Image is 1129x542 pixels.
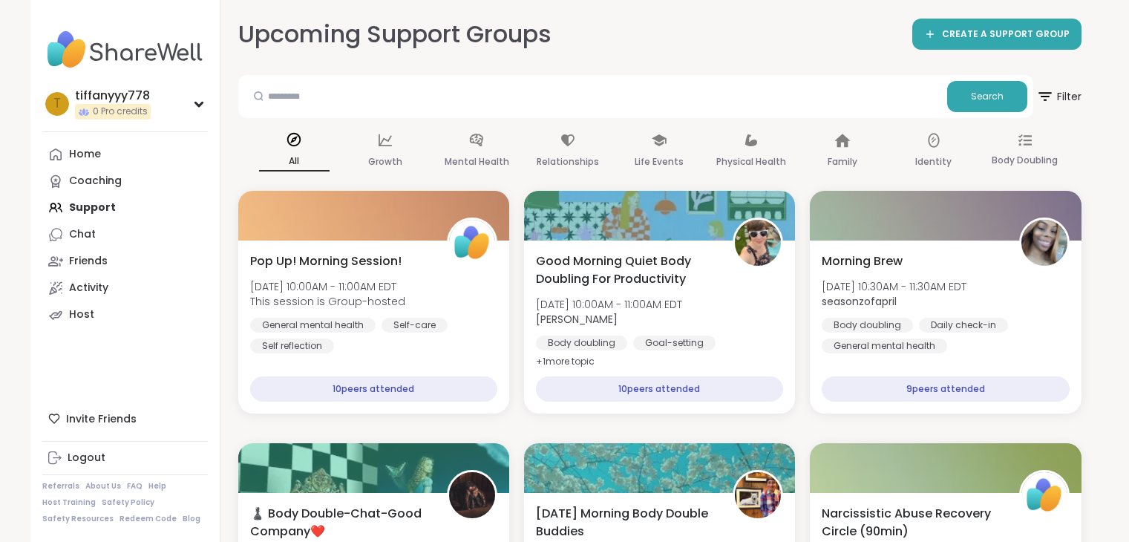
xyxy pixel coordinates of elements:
[148,481,166,492] a: Help
[828,153,857,171] p: Family
[635,153,684,171] p: Life Events
[42,24,208,76] img: ShareWell Nav Logo
[250,279,405,294] span: [DATE] 10:00AM - 11:00AM EDT
[42,497,96,508] a: Host Training
[120,514,177,524] a: Redeem Code
[75,88,151,104] div: tiffanyyy778
[1036,79,1081,114] span: Filter
[947,81,1027,112] button: Search
[822,339,947,353] div: General mental health
[633,336,716,350] div: Goal-setting
[822,318,913,333] div: Body doubling
[919,318,1008,333] div: Daily check-in
[449,472,495,518] img: lyssa
[1021,220,1067,266] img: seasonzofapril
[69,281,108,296] div: Activity
[42,301,208,328] a: Host
[537,153,599,171] p: Relationships
[102,497,154,508] a: Safety Policy
[42,141,208,168] a: Home
[1036,75,1081,118] button: Filter
[42,248,208,275] a: Friends
[93,105,148,118] span: 0 Pro credits
[822,294,897,309] b: seasonzofapril
[259,152,330,172] p: All
[127,481,143,492] a: FAQ
[449,220,495,266] img: ShareWell
[1021,472,1067,518] img: ShareWell
[68,451,105,466] div: Logout
[382,318,448,333] div: Self-care
[735,472,781,518] img: AmberWolffWizard
[69,174,122,189] div: Coaching
[735,220,781,266] img: Adrienne_QueenOfTheDawn
[915,153,952,171] p: Identity
[536,252,716,288] span: Good Morning Quiet Body Doubling For Productivity
[536,376,783,402] div: 10 peers attended
[250,252,402,270] span: Pop Up! Morning Session!
[250,318,376,333] div: General mental health
[250,294,405,309] span: This session is Group-hosted
[536,336,627,350] div: Body doubling
[912,19,1081,50] a: CREATE A SUPPORT GROUP
[536,505,716,541] span: [DATE] Morning Body Double Buddies
[445,153,509,171] p: Mental Health
[53,94,61,114] span: t
[69,307,94,322] div: Host
[183,514,200,524] a: Blog
[536,297,682,312] span: [DATE] 10:00AM - 11:00AM EDT
[69,147,101,162] div: Home
[716,153,786,171] p: Physical Health
[822,252,903,270] span: Morning Brew
[42,481,79,492] a: Referrals
[822,279,966,294] span: [DATE] 10:30AM - 11:30AM EDT
[238,18,552,51] h2: Upcoming Support Groups
[971,90,1004,103] span: Search
[42,221,208,248] a: Chat
[85,481,121,492] a: About Us
[368,153,402,171] p: Growth
[250,339,334,353] div: Self reflection
[42,275,208,301] a: Activity
[250,505,431,541] span: ♟️ Body Double-Chat-Good Company❤️
[42,168,208,195] a: Coaching
[69,227,96,242] div: Chat
[942,28,1070,41] span: CREATE A SUPPORT GROUP
[822,376,1069,402] div: 9 peers attended
[536,312,618,327] b: [PERSON_NAME]
[992,151,1058,169] p: Body Doubling
[250,376,497,402] div: 10 peers attended
[42,514,114,524] a: Safety Resources
[69,254,108,269] div: Friends
[822,505,1002,541] span: Narcissistic Abuse Recovery Circle (90min)
[42,445,208,471] a: Logout
[42,405,208,432] div: Invite Friends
